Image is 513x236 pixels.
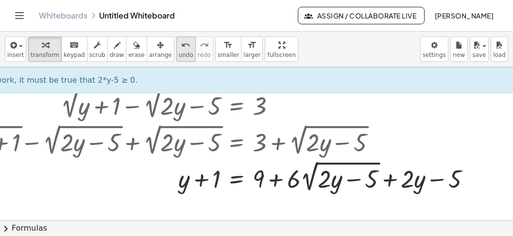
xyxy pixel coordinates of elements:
[215,36,241,62] button: format_sizesmaller
[64,52,85,58] span: keypad
[128,52,144,58] span: erase
[434,11,494,20] span: [PERSON_NAME]
[198,52,211,58] span: redo
[110,52,124,58] span: draw
[423,52,446,58] span: settings
[493,52,506,58] span: load
[247,39,256,51] i: format_size
[420,36,448,62] button: settings
[69,39,79,51] i: keyboard
[472,52,486,58] span: save
[218,52,239,58] span: smaller
[147,36,174,62] button: arrange
[5,36,26,62] button: insert
[241,36,263,62] button: format_sizelarger
[12,8,27,23] button: Toggle navigation
[179,52,193,58] span: undo
[243,52,260,58] span: larger
[7,52,24,58] span: insert
[453,52,465,58] span: new
[267,52,295,58] span: fullscreen
[31,52,59,58] span: transform
[149,52,172,58] span: arrange
[39,11,87,20] a: Whiteboards
[61,36,87,62] button: keyboardkeypad
[491,36,508,62] button: load
[450,36,468,62] button: new
[298,7,425,24] button: Assign / Collaborate Live
[306,11,416,20] span: Assign / Collaborate Live
[87,36,108,62] button: scrub
[470,36,489,62] button: save
[28,36,62,62] button: transform
[176,36,196,62] button: undoundo
[195,36,213,62] button: redoredo
[265,36,298,62] button: fullscreen
[427,7,501,24] button: [PERSON_NAME]
[200,39,209,51] i: redo
[89,52,105,58] span: scrub
[107,36,127,62] button: draw
[181,39,190,51] i: undo
[126,36,147,62] button: erase
[223,39,233,51] i: format_size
